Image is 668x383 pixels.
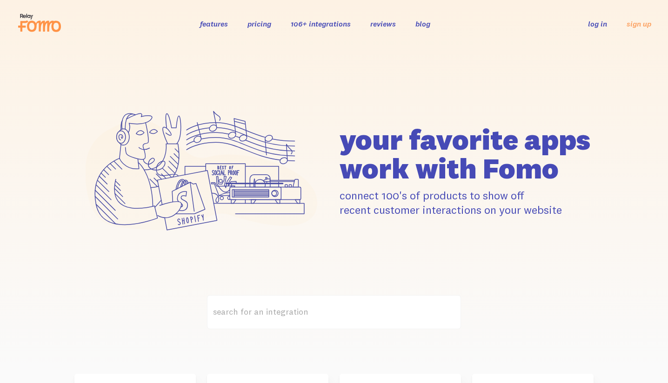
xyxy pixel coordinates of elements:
[340,188,594,217] p: connect 100's of products to show off recent customer interactions on your website
[247,19,271,28] a: pricing
[627,19,651,29] a: sign up
[291,19,351,28] a: 106+ integrations
[340,125,594,183] h1: your favorite apps work with Fomo
[200,19,228,28] a: features
[415,19,430,28] a: blog
[588,19,607,28] a: log in
[207,295,461,329] label: search for an integration
[370,19,396,28] a: reviews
